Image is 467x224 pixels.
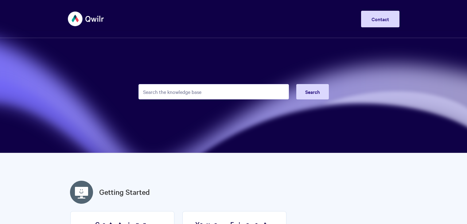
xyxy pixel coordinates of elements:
[296,84,329,99] button: Search
[68,7,104,30] img: Qwilr Help Center
[305,88,320,95] span: Search
[99,187,150,198] a: Getting Started
[138,84,289,99] input: Search the knowledge base
[361,11,399,27] a: Contact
